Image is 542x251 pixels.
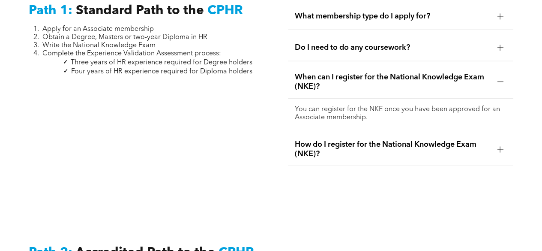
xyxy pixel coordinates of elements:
[71,68,252,75] span: Four years of HR experience required for Diploma holders
[42,50,221,57] span: Complete the Experience Validation Assessment process:
[71,59,252,66] span: Three years of HR experience required for Degree holders
[295,12,491,21] span: What membership type do I apply for?
[76,4,204,17] span: Standard Path to the
[29,4,72,17] span: Path 1:
[295,73,491,91] span: When can I register for the National Knowledge Exam (NKE)?
[42,42,156,49] span: Write the National Knowledge Exam
[295,43,491,52] span: Do I need to do any coursework?
[295,140,491,159] span: How do I register for the National Knowledge Exam (NKE)?
[42,34,207,41] span: Obtain a Degree, Masters or two-year Diploma in HR
[295,106,507,122] p: You can register for the NKE once you have been approved for an Associate membership.
[207,4,243,17] span: CPHR
[42,26,154,33] span: Apply for an Associate membership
